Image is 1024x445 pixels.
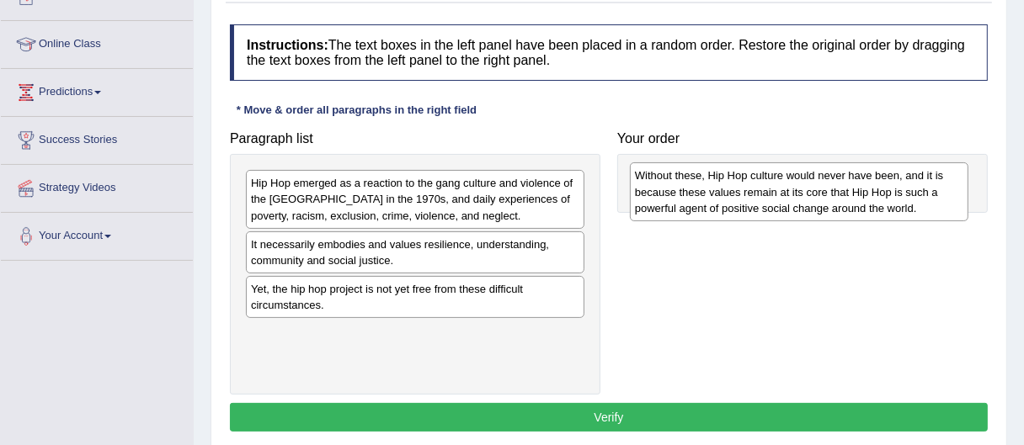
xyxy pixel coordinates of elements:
h4: The text boxes in the left panel have been placed in a random order. Restore the original order b... [230,24,988,81]
div: It necessarily embodies and values resilience, understanding, community and social justice. [246,231,584,273]
h4: Your order [617,131,988,146]
div: Without these, Hip Hop culture would never have been, and it is because these values remain at it... [630,162,968,220]
button: Verify [230,403,988,432]
h4: Paragraph list [230,131,600,146]
div: Hip Hop emerged as a reaction to the gang culture and violence of the [GEOGRAPHIC_DATA] in the 19... [246,170,584,228]
div: Yet, the hip hop project is not yet free from these difficult circumstances. [246,276,584,318]
a: Your Account [1,213,193,255]
a: Predictions [1,69,193,111]
a: Strategy Videos [1,165,193,207]
a: Online Class [1,21,193,63]
b: Instructions: [247,38,328,52]
a: Success Stories [1,117,193,159]
div: * Move & order all paragraphs in the right field [230,102,483,118]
